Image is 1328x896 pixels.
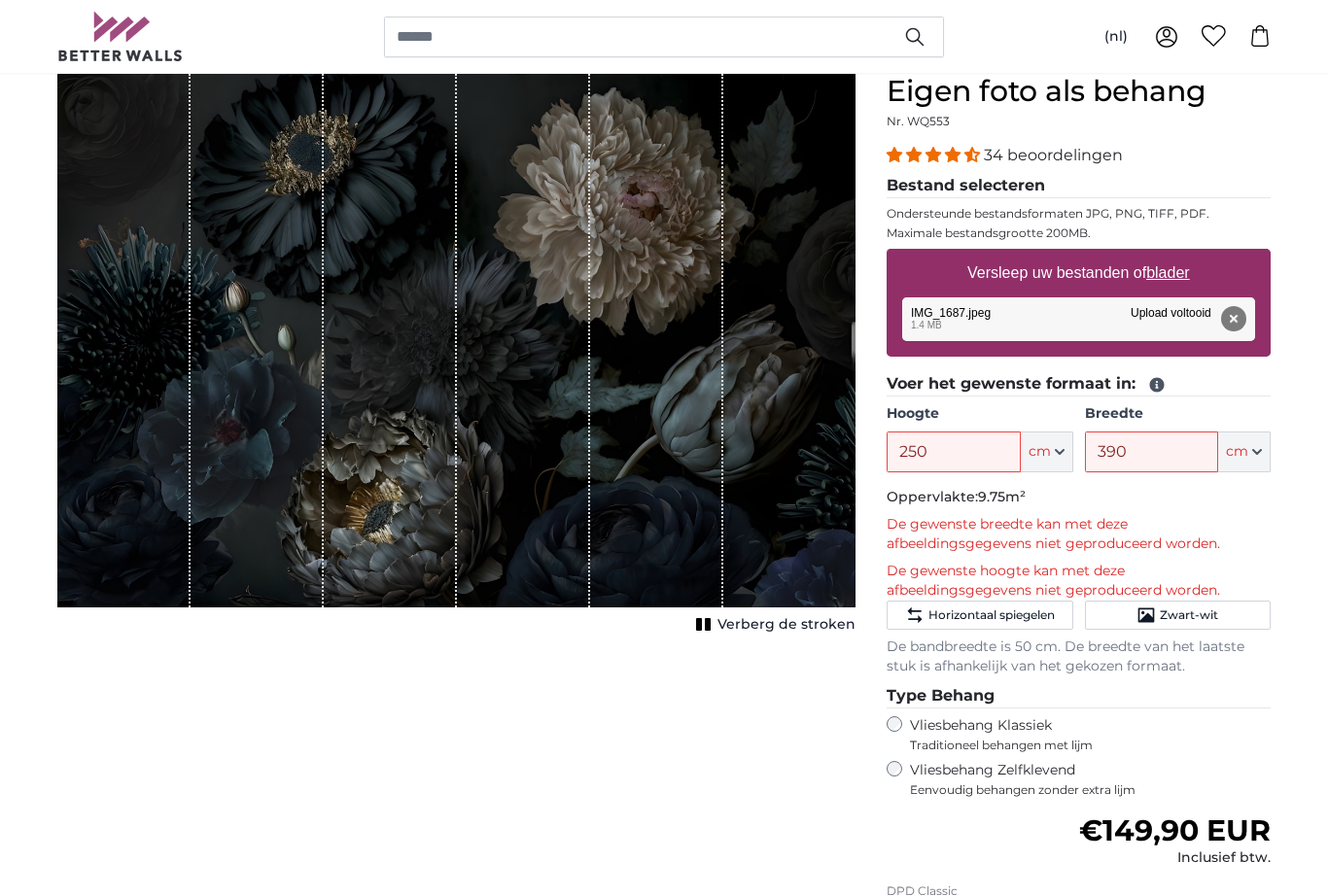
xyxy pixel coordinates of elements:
span: cm [1029,443,1051,463]
button: Zwart-wit [1085,602,1271,631]
p: Oppervlakte: [887,489,1271,508]
label: Vliesbehang Klassiek [910,717,1235,754]
button: cm [1218,432,1271,473]
h1: Eigen foto als behang [887,75,1271,110]
button: Verberg de stroken [690,612,856,639]
span: Eenvoudig behangen zonder extra lijm [910,783,1271,799]
label: Hoogte [887,405,1072,425]
p: Maximale bestandsgrootte 200MB. [887,226,1271,242]
span: Zwart-wit [1160,608,1218,624]
button: cm [1021,432,1073,473]
p: De gewenste hoogte kan met deze afbeeldingsgegevens niet geproduceerd worden. [887,563,1271,602]
span: 9.75m² [978,489,1026,506]
div: 1 of 1 [57,75,856,639]
legend: Voer het gewenste formaat in: [887,373,1271,397]
button: (nl) [1089,19,1143,54]
p: De bandbreedte is 50 cm. De breedte van het laatste stuk is afhankelijk van het gekozen formaat. [887,638,1271,677]
label: Versleep uw bestanden of [960,255,1198,293]
button: Horizontaal spiegelen [887,602,1072,631]
div: Inclusief btw. [1079,849,1271,869]
label: Breedte [1085,405,1271,425]
span: Verberg de stroken [717,616,856,636]
legend: Type Behang [887,685,1271,709]
span: Traditioneel behangen met lijm [910,739,1235,754]
label: Vliesbehang Zelfklevend [910,762,1271,799]
span: €149,90 EUR [1079,813,1271,849]
p: Ondersteunde bestandsformaten JPG, PNG, TIFF, PDF. [887,207,1271,223]
span: Nr. WQ553 [887,115,950,129]
span: 4.32 stars [887,147,984,165]
span: 34 beoordelingen [984,147,1123,165]
p: De gewenste breedte kan met deze afbeeldingsgegevens niet geproduceerd worden. [887,516,1271,555]
u: blader [1146,265,1189,282]
legend: Bestand selecteren [887,175,1271,199]
span: Horizontaal spiegelen [928,608,1055,624]
span: cm [1226,443,1248,463]
img: Betterwalls [57,12,184,61]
